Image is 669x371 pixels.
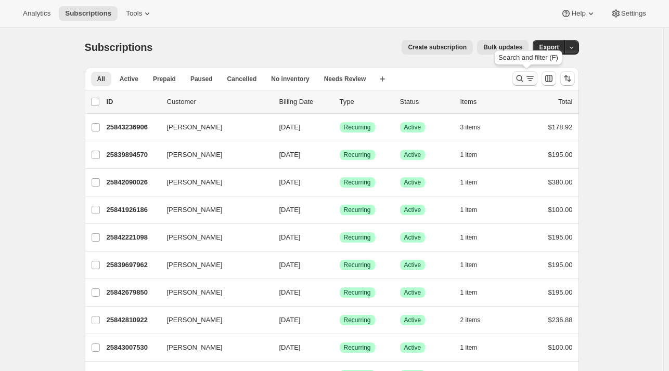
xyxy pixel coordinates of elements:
span: 1 item [460,206,478,214]
span: [PERSON_NAME] [167,122,223,132]
div: 25843007530[PERSON_NAME][DATE]SuccessRecurringSuccessActive1 item$100.00 [107,340,573,355]
span: [DATE] [279,123,301,131]
p: 25842090026 [107,177,159,188]
div: 25842221098[PERSON_NAME][DATE]SuccessRecurringSuccessActive1 item$195.00 [107,230,573,245]
div: 25839697962[PERSON_NAME][DATE]SuccessRecurringSuccessActive1 item$195.00 [107,258,573,272]
p: 25839894570 [107,150,159,160]
span: $380.00 [548,178,573,186]
button: [PERSON_NAME] [161,202,265,218]
button: Help [555,6,602,21]
span: Recurring [344,151,371,159]
span: 2 items [460,316,481,324]
span: Recurring [344,206,371,214]
span: $195.00 [548,288,573,296]
p: 25842221098 [107,232,159,243]
span: All [97,75,105,83]
button: Customize table column order and visibility [542,71,556,86]
span: $236.88 [548,316,573,324]
span: [DATE] [279,343,301,351]
p: 25843236906 [107,122,159,132]
button: 1 item [460,258,489,272]
span: [PERSON_NAME] [167,342,223,353]
p: Customer [167,97,271,107]
button: 1 item [460,203,489,217]
span: Paused [190,75,213,83]
span: Subscriptions [85,42,153,53]
span: $178.92 [548,123,573,131]
span: [PERSON_NAME] [167,232,223,243]
span: 3 items [460,123,481,131]
button: [PERSON_NAME] [161,257,265,273]
button: 1 item [460,230,489,245]
span: $195.00 [548,233,573,241]
span: Create subscription [408,43,467,51]
button: [PERSON_NAME] [161,174,265,191]
span: Active [120,75,138,83]
span: 1 item [460,343,478,352]
span: 1 item [460,233,478,242]
span: [PERSON_NAME] [167,287,223,298]
span: Active [404,261,421,269]
button: Subscriptions [59,6,118,21]
span: $195.00 [548,151,573,158]
span: Active [404,178,421,187]
button: Sort the results [560,71,575,86]
button: [PERSON_NAME] [161,229,265,246]
p: Total [558,97,572,107]
div: 25839894570[PERSON_NAME][DATE]SuccessRecurringSuccessActive1 item$195.00 [107,148,573,162]
button: 1 item [460,340,489,355]
button: [PERSON_NAME] [161,312,265,328]
div: 25842810922[PERSON_NAME][DATE]SuccessRecurringSuccessActive2 items$236.88 [107,313,573,327]
div: 25842090026[PERSON_NAME][DATE]SuccessRecurringSuccessActive1 item$380.00 [107,175,573,190]
span: Active [404,151,421,159]
div: IDCustomerBilling DateTypeStatusItemsTotal [107,97,573,107]
span: Bulk updates [483,43,522,51]
span: Recurring [344,316,371,324]
span: Analytics [23,9,50,18]
span: Active [404,288,421,297]
span: [PERSON_NAME] [167,177,223,188]
div: 25841926186[PERSON_NAME][DATE]SuccessRecurringSuccessActive1 item$100.00 [107,203,573,217]
span: Prepaid [153,75,176,83]
button: Create new view [374,72,391,86]
span: Recurring [344,261,371,269]
button: [PERSON_NAME] [161,119,265,136]
span: Subscriptions [65,9,111,18]
span: 1 item [460,151,478,159]
span: Cancelled [227,75,257,83]
button: Settings [604,6,652,21]
button: [PERSON_NAME] [161,284,265,301]
button: 1 item [460,175,489,190]
button: Analytics [17,6,57,21]
button: [PERSON_NAME] [161,339,265,356]
div: Type [340,97,392,107]
span: [DATE] [279,316,301,324]
p: Status [400,97,452,107]
button: 2 items [460,313,492,327]
span: [PERSON_NAME] [167,315,223,325]
p: 25839697962 [107,260,159,270]
div: 25843236906[PERSON_NAME][DATE]SuccessRecurringSuccessActive3 items$178.92 [107,120,573,135]
button: 1 item [460,285,489,300]
span: Active [404,123,421,131]
span: 1 item [460,288,478,297]
span: Active [404,206,421,214]
span: Recurring [344,233,371,242]
span: $100.00 [548,343,573,351]
span: No inventory [271,75,309,83]
div: Items [460,97,512,107]
span: Recurring [344,288,371,297]
button: 3 items [460,120,492,135]
span: 1 item [460,261,478,269]
span: $100.00 [548,206,573,214]
p: 25843007530 [107,342,159,353]
span: Active [404,233,421,242]
p: Billing Date [279,97,331,107]
p: 25842679850 [107,287,159,298]
p: 25842810922 [107,315,159,325]
span: Active [404,343,421,352]
span: Settings [621,9,646,18]
span: [DATE] [279,178,301,186]
span: [DATE] [279,206,301,214]
span: Export [539,43,559,51]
